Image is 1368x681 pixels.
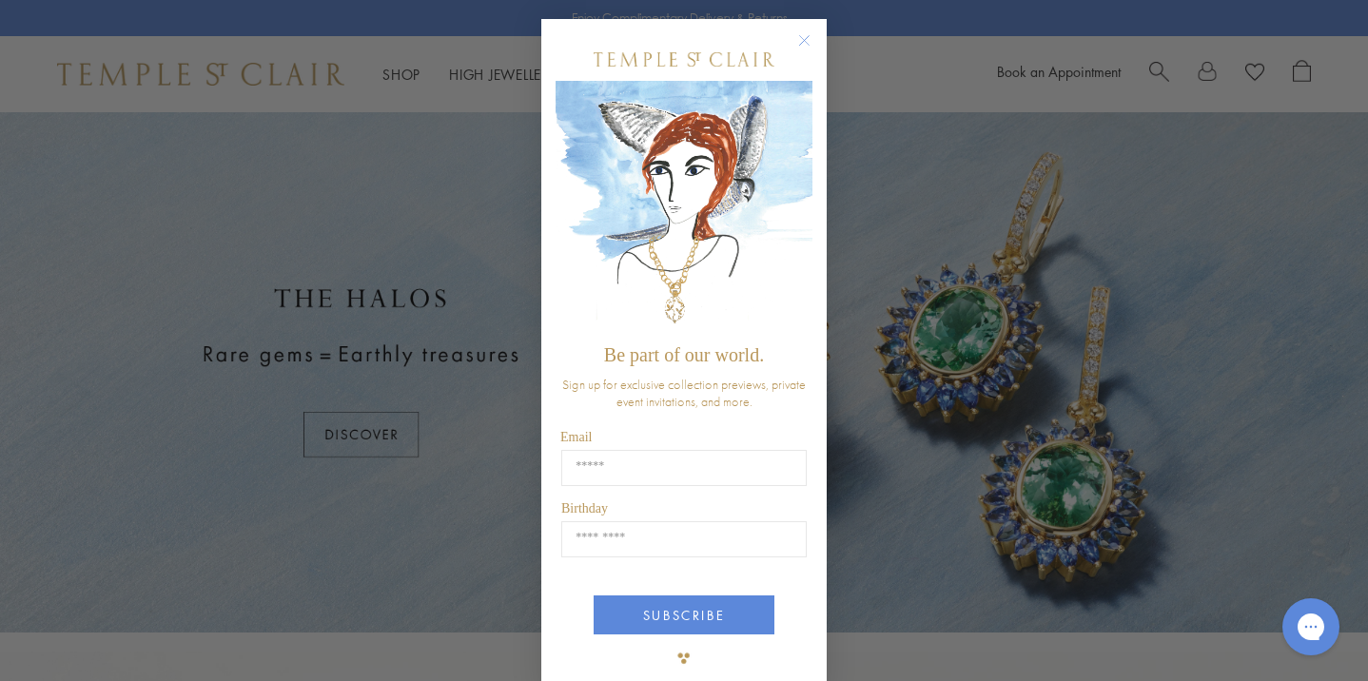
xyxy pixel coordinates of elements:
span: Be part of our world. [604,344,764,365]
img: Temple St. Clair [594,52,774,67]
button: Close dialog [802,38,826,62]
input: Email [561,450,807,486]
span: Sign up for exclusive collection previews, private event invitations, and more. [562,376,806,410]
span: Birthday [561,501,608,516]
iframe: Gorgias live chat messenger [1273,592,1349,662]
img: c4a9eb12-d91a-4d4a-8ee0-386386f4f338.jpeg [556,81,812,335]
button: SUBSCRIBE [594,595,774,634]
span: Email [560,430,592,444]
img: TSC [665,639,703,677]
